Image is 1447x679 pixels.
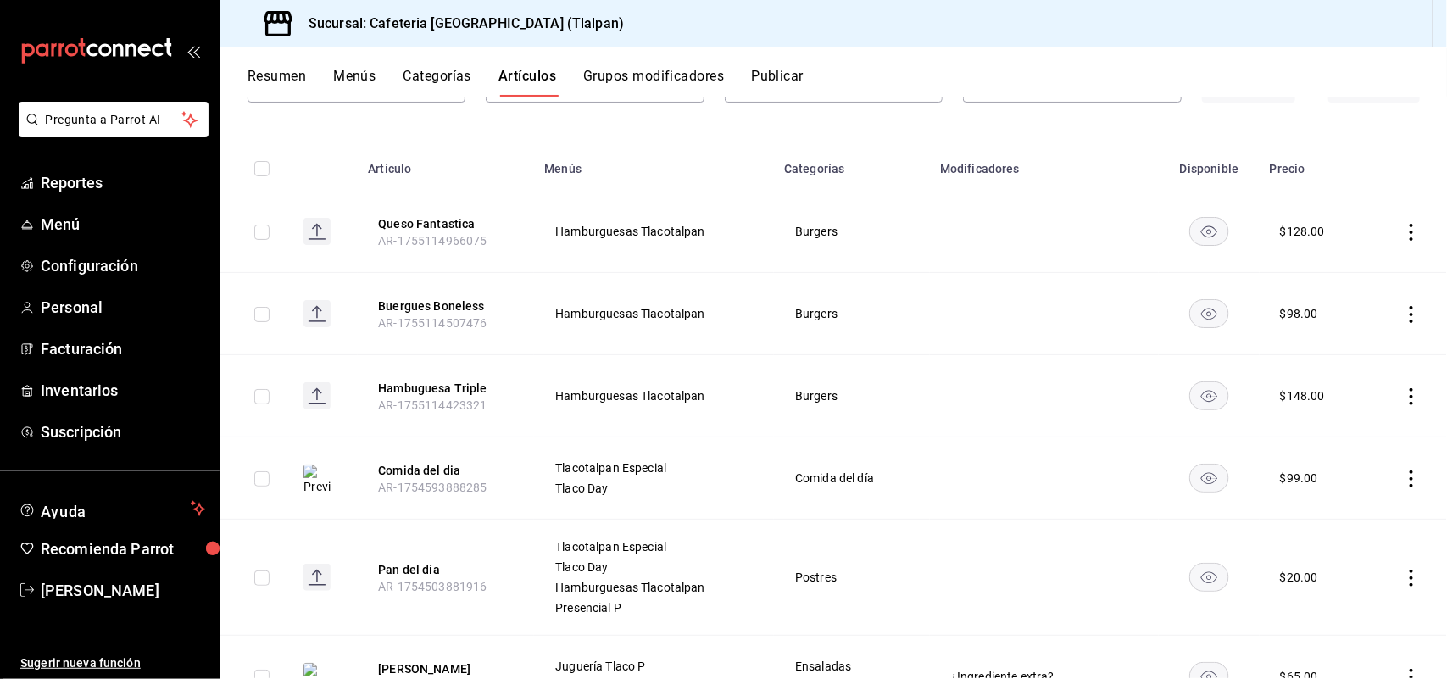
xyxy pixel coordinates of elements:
[1280,305,1318,322] div: $ 98.00
[41,337,206,360] span: Facturación
[41,296,206,319] span: Personal
[1280,569,1318,586] div: $ 20.00
[555,462,753,474] span: Tlacotalpan Especial
[378,462,514,479] button: edit-product-location
[1403,224,1420,241] button: actions
[774,136,930,191] th: Categorías
[378,481,487,494] span: AR-1754593888285
[1189,381,1229,410] button: availability-product
[41,379,206,402] span: Inventarios
[795,571,909,583] span: Postres
[41,498,184,519] span: Ayuda
[41,420,206,443] span: Suscripción
[1159,136,1260,191] th: Disponible
[378,561,514,578] button: edit-product-location
[1280,470,1318,487] div: $ 99.00
[930,136,1159,191] th: Modificadores
[378,316,487,330] span: AR-1755114507476
[41,213,206,236] span: Menú
[403,68,472,97] button: Categorías
[378,298,514,314] button: edit-product-location
[751,68,804,97] button: Publicar
[555,482,753,494] span: Tlaco Day
[186,44,200,58] button: open_drawer_menu
[46,111,182,129] span: Pregunta a Parrot AI
[333,68,376,97] button: Menús
[378,234,487,248] span: AR-1755114966075
[498,68,556,97] button: Artículos
[1403,470,1420,487] button: actions
[555,582,753,593] span: Hamburguesas Tlacotalpan
[795,660,909,672] span: Ensaladas
[555,390,753,402] span: Hamburguesas Tlacotalpan
[795,225,909,237] span: Burgers
[358,136,534,191] th: Artículo
[1189,464,1229,493] button: availability-product
[1189,563,1229,592] button: availability-product
[248,68,1447,97] div: navigation tabs
[41,171,206,194] span: Reportes
[378,215,514,232] button: edit-product-location
[1403,306,1420,323] button: actions
[1189,299,1229,328] button: availability-product
[1403,388,1420,405] button: actions
[20,654,206,672] span: Sugerir nueva función
[1189,217,1229,246] button: availability-product
[248,68,306,97] button: Resumen
[795,472,909,484] span: Comida del día
[555,660,753,672] span: Juguería Tlaco P
[378,398,487,412] span: AR-1755114423321
[303,465,331,495] img: Preview
[295,14,624,34] h3: Sucursal: Cafeteria [GEOGRAPHIC_DATA] (Tlalpan)
[795,390,909,402] span: Burgers
[19,102,209,137] button: Pregunta a Parrot AI
[795,308,909,320] span: Burgers
[1403,570,1420,587] button: actions
[378,380,514,397] button: edit-product-location
[555,225,753,237] span: Hamburguesas Tlacotalpan
[41,537,206,560] span: Recomienda Parrot
[378,660,514,677] button: edit-product-location
[378,580,487,593] span: AR-1754503881916
[555,602,753,614] span: Presencial P
[1280,223,1325,240] div: $ 128.00
[583,68,724,97] button: Grupos modificadores
[41,579,206,602] span: [PERSON_NAME]
[555,541,753,553] span: Tlacotalpan Especial
[41,254,206,277] span: Configuración
[1280,387,1325,404] div: $ 148.00
[1260,136,1366,191] th: Precio
[12,123,209,141] a: Pregunta a Parrot AI
[555,308,753,320] span: Hamburguesas Tlacotalpan
[555,561,753,573] span: Tlaco Day
[534,136,774,191] th: Menús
